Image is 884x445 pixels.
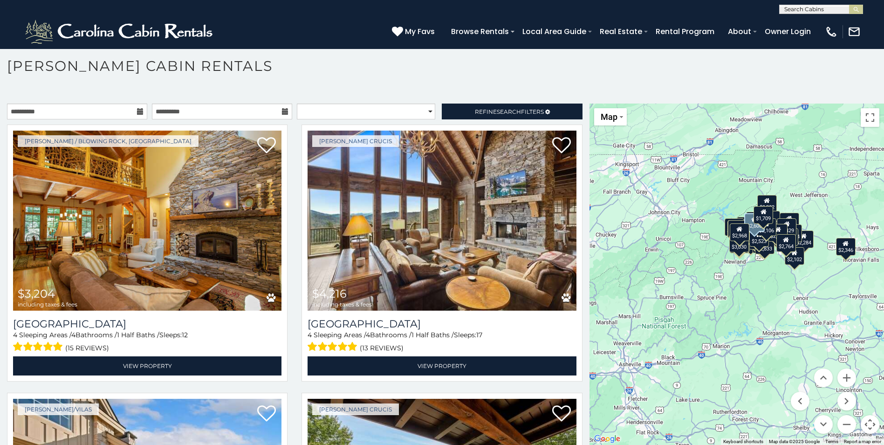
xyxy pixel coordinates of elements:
[360,342,404,354] span: (13 reviews)
[257,404,276,424] a: Add to favorites
[312,301,372,307] span: including taxes & fees
[729,235,749,252] div: $3,030
[814,415,833,434] button: Move down
[836,238,855,256] div: $2,346
[725,218,744,236] div: $4,542
[760,23,815,40] a: Owner Login
[552,404,571,424] a: Add to favorites
[769,439,820,444] span: Map data ©2025 Google
[814,369,833,387] button: Move up
[727,220,747,238] div: $2,748
[308,131,576,311] a: Cucumber Tree Lodge $4,216 including taxes & fees
[779,213,799,230] div: $1,813
[744,213,765,232] div: $2,600
[837,392,856,410] button: Move right
[757,195,776,213] div: $2,202
[13,356,281,375] a: View Property
[861,108,879,127] button: Toggle fullscreen view
[392,26,437,38] a: My Favs
[308,330,576,354] div: Sleeping Areas / Bathrooms / Sleeps:
[18,287,55,300] span: $3,204
[785,247,804,265] div: $2,102
[768,224,788,242] div: $2,461
[366,331,370,339] span: 4
[405,26,435,37] span: My Favs
[18,135,199,147] a: [PERSON_NAME] / Blowing Rock, [GEOGRAPHIC_DATA]
[13,318,281,330] a: [GEOGRAPHIC_DATA]
[13,318,281,330] h3: Mountain Song Lodge
[308,318,576,330] h3: Cucumber Tree Lodge
[592,433,623,445] a: Open this area in Google Maps (opens a new window)
[117,331,159,339] span: 1 Half Baths /
[837,415,856,434] button: Zoom out
[776,234,795,252] div: $2,764
[13,331,17,339] span: 4
[728,220,747,238] div: $2,961
[754,236,774,254] div: $2,833
[518,23,591,40] a: Local Area Guide
[18,403,99,415] a: [PERSON_NAME]/Vilas
[757,218,776,236] div: $2,106
[592,433,623,445] img: Google
[312,135,399,147] a: [PERSON_NAME] Crucis
[13,131,281,311] a: Mountain Song Lodge $3,204 including taxes & fees
[791,392,809,410] button: Move left
[723,23,756,40] a: About
[825,25,838,38] img: phone-regular-white.png
[595,23,647,40] a: Real Estate
[13,131,281,311] img: Mountain Song Lodge
[782,224,802,242] div: $2,864
[18,301,77,307] span: including taxes & fees
[754,206,773,224] div: $1,709
[730,223,749,241] div: $2,968
[861,415,879,434] button: Map camera controls
[777,218,796,236] div: $2,429
[308,356,576,375] a: View Property
[837,369,856,387] button: Zoom in
[476,331,482,339] span: 17
[497,108,521,115] span: Search
[651,23,719,40] a: Rental Program
[848,25,861,38] img: mail-regular-white.png
[749,229,768,247] div: $2,523
[442,104,582,119] a: RefineSearchFilters
[601,112,617,122] span: Map
[23,18,217,46] img: White-1-2.png
[594,108,627,125] button: Change map style
[308,331,312,339] span: 4
[308,131,576,311] img: Cucumber Tree Lodge
[552,136,571,156] a: Add to favorites
[312,287,347,300] span: $4,216
[723,438,763,445] button: Keyboard shortcuts
[65,342,109,354] span: (15 reviews)
[794,230,813,248] div: $2,284
[446,23,514,40] a: Browse Rentals
[779,228,798,246] div: $2,708
[182,331,188,339] span: 12
[71,331,75,339] span: 4
[13,330,281,354] div: Sleeping Areas / Bathrooms / Sleeps:
[308,318,576,330] a: [GEOGRAPHIC_DATA]
[312,403,399,415] a: [PERSON_NAME] Crucis
[411,331,454,339] span: 1 Half Baths /
[825,439,838,444] a: Terms (opens in new tab)
[475,108,544,115] span: Refine Filters
[844,439,881,444] a: Report a map error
